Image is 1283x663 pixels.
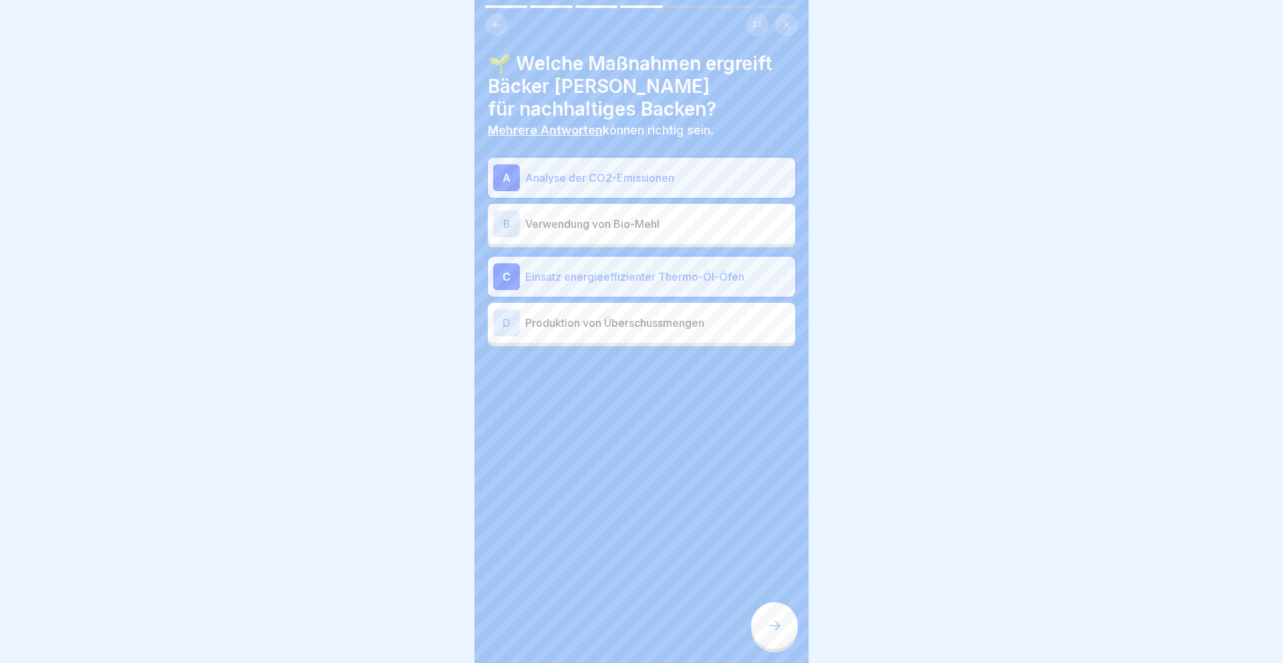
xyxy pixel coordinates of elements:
div: B [493,211,520,237]
p: Einsatz energieeffizienter Thermo-Öl-Öfen [525,269,790,285]
h4: 🌱 Welche Maßnahmen ergreift Bäcker [PERSON_NAME] für nachhaltiges Backen? [488,52,795,120]
p: Analyse der CO2-Emissionen [525,170,790,186]
div: D [493,309,520,336]
div: A [493,164,520,191]
b: Mehrere Antworten [488,123,603,137]
p: Produktion von Überschussmengen [525,315,790,331]
div: C [493,263,520,290]
p: können richtig sein. [488,123,795,138]
p: Verwendung von Bio-Mehl [525,216,790,232]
